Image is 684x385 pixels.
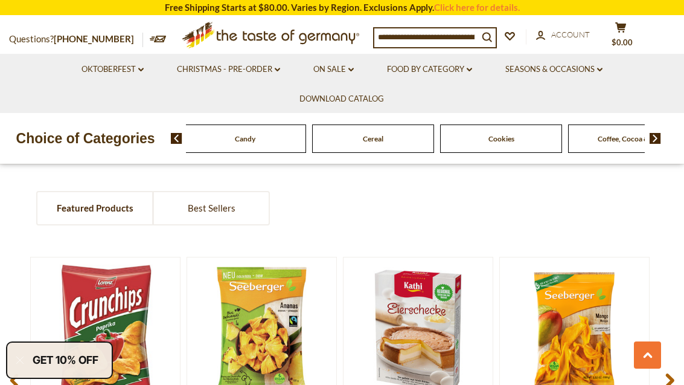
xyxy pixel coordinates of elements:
button: $0.00 [602,22,639,52]
a: [PHONE_NUMBER] [54,33,134,44]
a: Click here for details. [434,2,520,13]
p: Questions? [9,31,143,47]
a: Candy [235,134,255,143]
a: Featured Products [37,192,152,224]
a: Seasons & Occasions [505,63,602,76]
a: Food By Category [387,63,472,76]
a: Cereal [363,134,383,143]
span: $0.00 [612,37,633,47]
a: On Sale [313,63,354,76]
a: Download Catalog [299,92,384,106]
span: Account [551,30,590,39]
a: Cookies [488,134,514,143]
a: Oktoberfest [82,63,144,76]
a: Account [536,28,590,42]
img: previous arrow [171,133,182,144]
a: Best Sellers [154,192,269,224]
img: next arrow [650,133,661,144]
a: Coffee, Cocoa & Tea [598,134,661,143]
a: Christmas - PRE-ORDER [177,63,280,76]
